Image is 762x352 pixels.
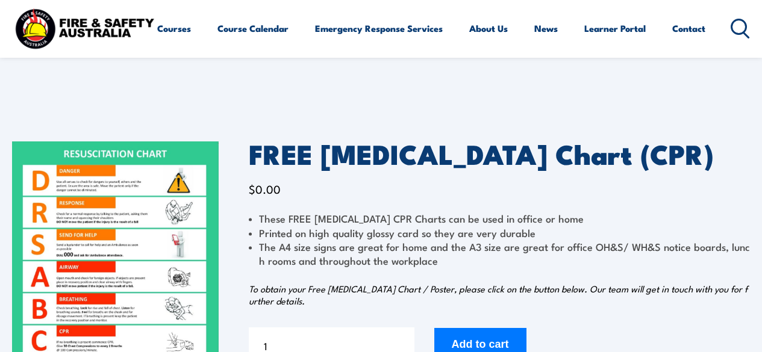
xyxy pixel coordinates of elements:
[249,141,751,165] h1: FREE [MEDICAL_DATA] Chart (CPR)
[249,226,751,239] li: Printed on high quality glossy card so they are very durable
[469,14,508,43] a: About Us
[249,282,748,307] em: To obtain your Free [MEDICAL_DATA] Chart / Poster, please click on the button below. Our team wil...
[534,14,558,43] a: News
[249,239,751,268] li: The A4 size signs are great for home and the A3 size are great for office OH&S/ WH&S notice board...
[315,14,443,43] a: Emergency Response Services
[249,181,281,197] bdi: 0.00
[672,14,705,43] a: Contact
[217,14,289,43] a: Course Calendar
[584,14,646,43] a: Learner Portal
[157,14,191,43] a: Courses
[249,181,255,197] span: $
[249,211,751,225] li: These FREE [MEDICAL_DATA] CPR Charts can be used in office or home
